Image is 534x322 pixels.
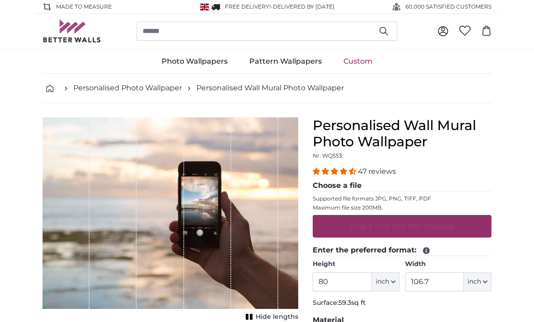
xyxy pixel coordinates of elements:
p: Surface: [313,299,491,308]
button: inch [464,272,491,291]
span: inch [376,277,389,286]
span: Nr. WQ553 [313,152,342,159]
a: Personalised Wall Mural Photo Wallpaper [196,83,344,93]
p: Maximum file size 200MB. [313,204,491,211]
span: - [271,3,334,10]
nav: breadcrumbs [43,74,491,103]
img: United Kingdom [200,4,209,10]
legend: Choose a file [313,180,491,191]
span: Delivered by [DATE] [273,3,334,10]
a: Pattern Wallpapers [238,50,333,73]
label: Width [405,260,491,269]
a: Custom [333,50,383,73]
a: Photo Wallpapers [151,50,238,73]
legend: Enter the preferred format: [313,245,491,256]
span: Made to Measure [56,3,112,11]
span: Hide lengths [256,313,298,322]
h1: Personalised Wall Mural Photo Wallpaper [313,117,491,150]
span: 4.38 stars [313,167,358,176]
span: inch [467,277,481,286]
span: 47 reviews [358,167,396,176]
label: Height [313,260,399,269]
a: Personalised Photo Wallpaper [73,83,182,93]
span: 59.3sq ft [339,299,366,307]
p: Supported file formats JPG, PNG, TIFF, PDF [313,195,491,202]
img: Betterwalls [43,19,101,42]
span: FREE delivery! [225,3,271,10]
button: inch [372,272,400,291]
span: 60,000 SATISFIED CUSTOMERS [405,3,491,11]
